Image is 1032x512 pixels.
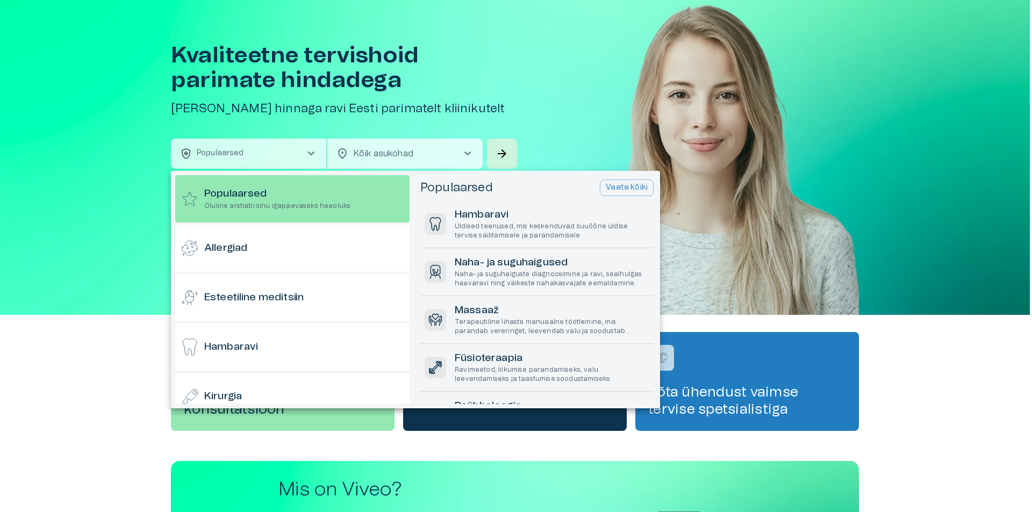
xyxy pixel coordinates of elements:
h6: Psühholoogia [455,399,649,414]
h6: Esteetiline meditsiin [204,291,304,305]
p: Üldised teenused, mis keskenduvad suuõõne üldise tervise säilitamisele ja parandamisele [455,222,649,240]
p: Vaata kõiki [606,182,648,193]
button: Vaata kõiki [600,179,654,196]
h5: Populaarsed [420,180,493,196]
h6: Massaaž [455,304,649,318]
h6: Hambaravi [455,208,649,222]
h6: Füsioteraapia [455,351,649,366]
h6: Kirurgia [204,390,242,404]
h6: Allergiad [204,241,247,256]
p: Ravimeetod, liikumise parandamiseks, valu leevendamiseks ja taastumise soodustamiseks. [455,365,649,384]
h6: Populaarsed [204,187,350,201]
h6: Naha- ja suguhaigused [455,256,649,270]
p: Oluline arstiabi sinu igapäevaseks heaoluks [204,201,350,211]
p: Naha- ja suguhaiguste diagnoosimine ja ravi, sealhulgas haavaravi ning väikeste nahakasvajate eem... [455,270,649,288]
h6: Hambaravi [204,340,258,355]
p: Terapeutiline lihaste manuaalne töötlemine, mis parandab vereringet, leevendab valu ja soodustab ... [455,318,649,336]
